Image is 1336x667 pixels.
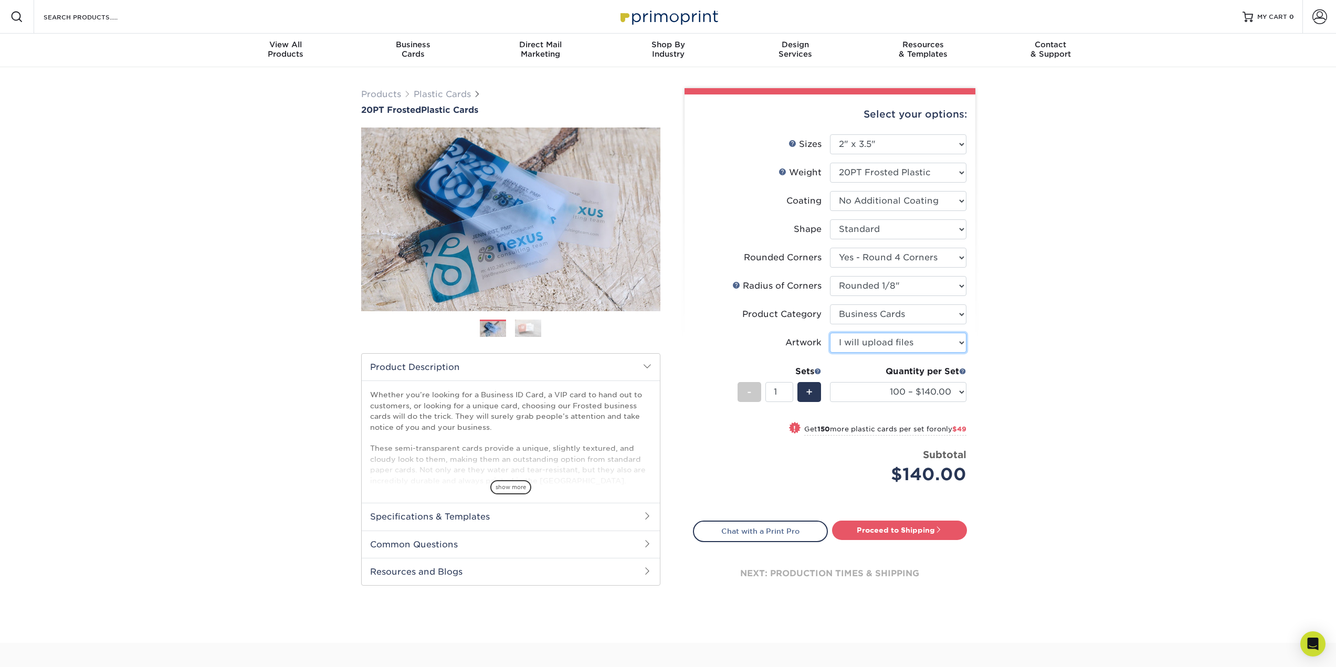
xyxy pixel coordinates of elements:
[604,34,732,67] a: Shop ByIndustry
[987,34,1114,67] a: Contact& Support
[738,365,822,378] div: Sets
[361,105,660,115] a: 20PT FrostedPlastic Cards
[361,89,401,99] a: Products
[987,40,1114,59] div: & Support
[349,34,477,67] a: BusinessCards
[477,34,604,67] a: Direct MailMarketing
[414,89,471,99] a: Plastic Cards
[1257,13,1287,22] span: MY CART
[804,425,966,436] small: Get more plastic cards per set for
[222,40,350,49] span: View All
[1289,13,1294,20] span: 0
[362,503,660,530] h2: Specifications & Templates
[785,336,822,349] div: Artwork
[788,138,822,151] div: Sizes
[477,40,604,49] span: Direct Mail
[742,308,822,321] div: Product Category
[794,223,822,236] div: Shape
[732,40,859,49] span: Design
[361,105,421,115] span: 20PT Frosted
[362,531,660,558] h2: Common Questions
[786,195,822,207] div: Coating
[693,542,967,605] div: next: production times & shipping
[732,280,822,292] div: Radius of Corners
[604,40,732,49] span: Shop By
[222,34,350,67] a: View AllProducts
[744,251,822,264] div: Rounded Corners
[859,40,987,49] span: Resources
[732,34,859,67] a: DesignServices
[838,462,966,487] div: $140.00
[806,384,813,400] span: +
[859,40,987,59] div: & Templates
[732,40,859,59] div: Services
[604,40,732,59] div: Industry
[952,425,966,433] span: $49
[362,558,660,585] h2: Resources and Blogs
[937,425,966,433] span: only
[693,521,828,542] a: Chat with a Print Pro
[779,166,822,179] div: Weight
[616,5,721,28] img: Primoprint
[480,320,506,338] img: Plastic Cards 01
[987,40,1114,49] span: Contact
[370,389,651,625] p: Whether you’re looking for a Business ID Card, a VIP card to hand out to customers, or looking fo...
[817,425,830,433] strong: 150
[43,10,145,23] input: SEARCH PRODUCTS.....
[361,116,660,323] img: 20PT Frosted 01
[349,40,477,49] span: Business
[693,94,967,134] div: Select your options:
[859,34,987,67] a: Resources& Templates
[490,480,531,494] span: show more
[830,365,966,378] div: Quantity per Set
[362,354,660,380] h2: Product Description
[747,384,752,400] span: -
[923,449,966,460] strong: Subtotal
[361,105,660,115] h1: Plastic Cards
[477,40,604,59] div: Marketing
[349,40,477,59] div: Cards
[1300,631,1326,657] div: Open Intercom Messenger
[832,521,967,539] a: Proceed to Shipping
[222,40,350,59] div: Products
[515,319,541,337] img: Plastic Cards 02
[793,423,796,434] span: !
